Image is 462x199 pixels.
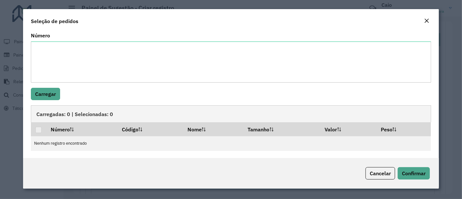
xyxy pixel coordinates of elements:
label: Número [31,32,50,39]
em: Fechar [424,18,429,23]
button: Carregar [31,88,60,100]
th: Número [46,122,118,136]
button: Confirmar [398,167,430,179]
span: Confirmar [402,170,426,177]
th: Valor [320,122,376,136]
th: Tamanho [243,122,320,136]
div: Carregadas: 0 | Selecionadas: 0 [31,105,431,122]
button: Close [422,17,431,25]
td: Nenhum registro encontrado [31,136,431,151]
th: Peso [376,122,431,136]
th: Código [118,122,183,136]
span: Cancelar [370,170,391,177]
button: Cancelar [366,167,395,179]
h4: Seleção de pedidos [31,17,78,25]
th: Nome [183,122,243,136]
